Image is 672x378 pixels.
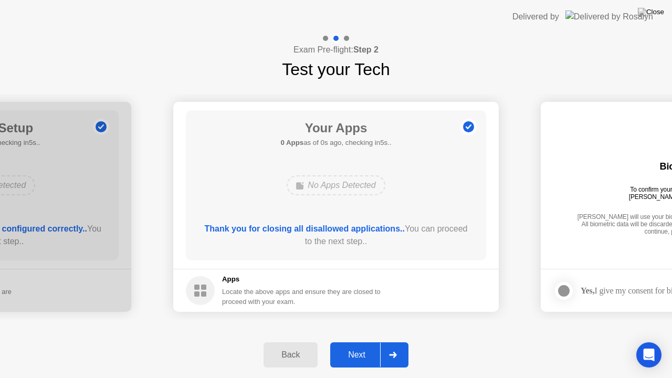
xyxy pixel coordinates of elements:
b: Step 2 [353,45,379,54]
strong: Yes, [581,286,594,295]
h5: Apps [222,274,381,285]
button: Next [330,342,408,367]
h4: Exam Pre-flight: [293,44,379,56]
div: Open Intercom Messenger [636,342,661,367]
b: 0 Apps [280,139,303,146]
div: Locate the above apps and ensure they are closed to proceed with your exam. [222,287,381,307]
img: Delivered by Rosalyn [565,10,653,23]
div: You can proceed to the next step.. [201,223,471,248]
img: Close [638,8,664,16]
h5: as of 0s ago, checking in5s.. [280,138,391,148]
b: Thank you for closing all disallowed applications.. [205,224,405,233]
h1: Your Apps [280,119,391,138]
div: Next [333,350,380,360]
h1: Test your Tech [282,57,390,82]
button: Back [264,342,318,367]
div: Back [267,350,314,360]
div: Delivered by [512,10,559,23]
div: No Apps Detected [287,175,385,195]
